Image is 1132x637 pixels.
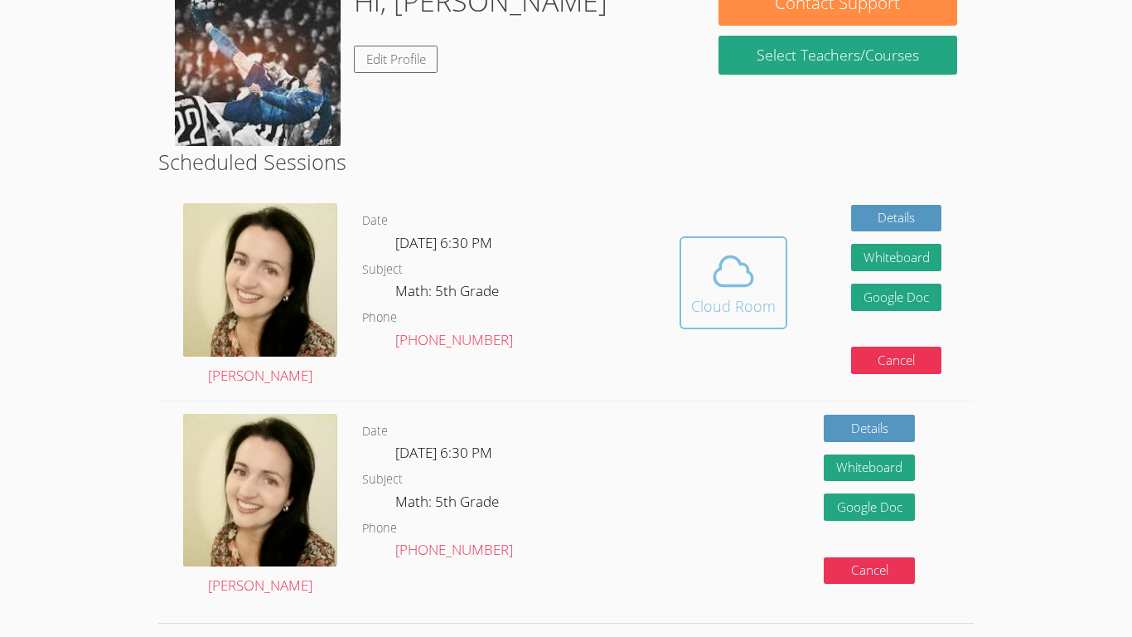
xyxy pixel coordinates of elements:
[158,146,974,177] h2: Scheduled Sessions
[691,294,776,318] div: Cloud Room
[395,233,492,252] span: [DATE] 6:30 PM
[395,540,513,559] a: [PHONE_NUMBER]
[395,330,513,349] a: [PHONE_NUMBER]
[362,518,397,539] dt: Phone
[362,260,403,280] dt: Subject
[183,414,337,598] a: [PERSON_NAME]
[824,557,915,585] button: Cancel
[395,443,492,462] span: [DATE] 6:30 PM
[824,455,915,482] button: Whiteboard
[362,308,397,328] dt: Phone
[824,494,915,521] a: Google Doc
[362,211,388,231] dt: Date
[851,347,942,374] button: Cancel
[183,203,337,357] img: Screenshot%202022-07-16%2010.55.09%20PM.png
[183,414,337,567] img: Screenshot%202022-07-16%2010.55.09%20PM.png
[362,421,388,442] dt: Date
[824,415,915,442] a: Details
[851,284,942,311] a: Google Doc
[395,490,502,518] dd: Math: 5th Grade
[354,46,438,73] a: Edit Profile
[718,36,957,75] a: Select Teachers/Courses
[851,205,942,232] a: Details
[395,280,502,308] dd: Math: 5th Grade
[362,469,403,490] dt: Subject
[183,203,337,387] a: [PERSON_NAME]
[680,236,787,329] button: Cloud Room
[851,244,942,271] button: Whiteboard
